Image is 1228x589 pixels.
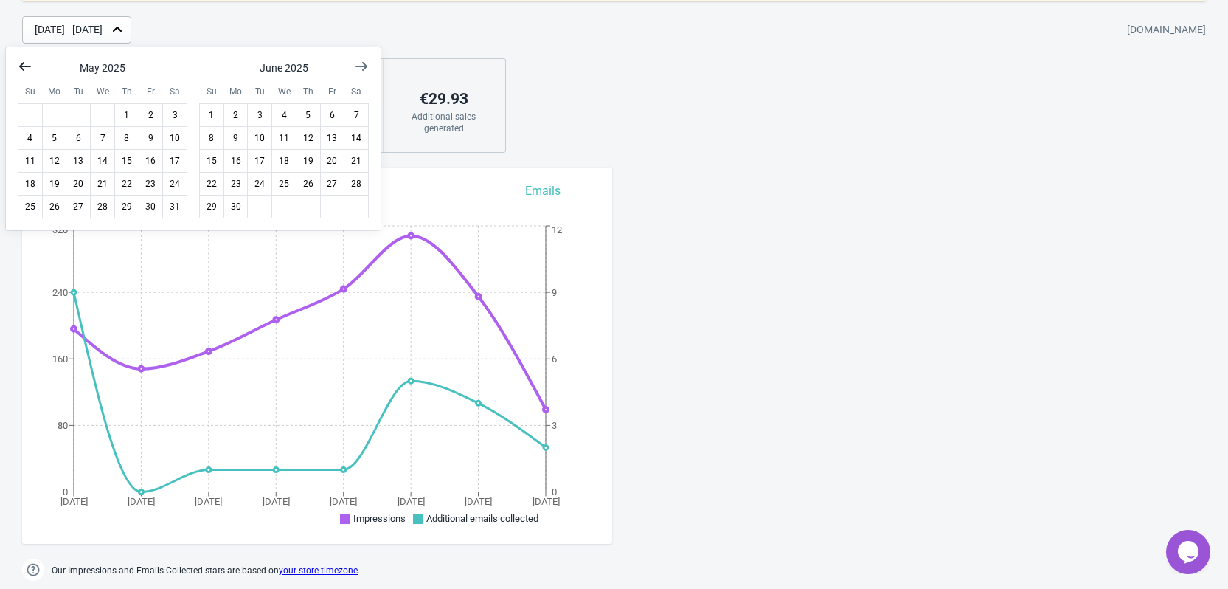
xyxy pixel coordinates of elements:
tspan: 240 [52,287,68,298]
button: June 3 2025 [247,103,272,127]
iframe: chat widget [1166,530,1213,574]
div: Monday [223,79,249,104]
tspan: 0 [63,486,68,497]
button: June 16 2025 [223,149,249,173]
tspan: 12 [552,224,562,235]
div: Wednesday [90,79,115,104]
button: May 5 2025 [42,126,67,150]
button: June 14 2025 [344,126,369,150]
button: May 22 2025 [114,172,139,196]
tspan: [DATE] [263,496,290,507]
div: € 29.93 [398,87,489,111]
button: May 3 2025 [162,103,187,127]
button: May 27 2025 [66,195,91,218]
div: Sunday [18,79,43,104]
button: May 26 2025 [42,195,67,218]
button: June 18 2025 [271,149,296,173]
div: Saturday [162,79,187,104]
tspan: [DATE] [465,496,492,507]
button: Show next month, July 2025 [348,53,375,80]
button: May 29 2025 [114,195,139,218]
button: May 13 2025 [66,149,91,173]
button: May 1 2025 [114,103,139,127]
button: June 6 2025 [320,103,345,127]
button: May 30 2025 [139,195,164,218]
button: May 25 2025 [18,195,43,218]
button: May 4 2025 [18,126,43,150]
button: June 24 2025 [247,172,272,196]
button: May 2 2025 [139,103,164,127]
button: May 12 2025 [42,149,67,173]
tspan: 160 [52,354,68,365]
div: Monday [42,79,67,104]
tspan: 3 [552,420,557,431]
button: June 19 2025 [296,149,321,173]
button: May 7 2025 [90,126,115,150]
button: June 5 2025 [296,103,321,127]
button: June 10 2025 [247,126,272,150]
button: June 8 2025 [199,126,224,150]
button: May 8 2025 [114,126,139,150]
button: May 19 2025 [42,172,67,196]
button: June 23 2025 [223,172,249,196]
div: Wednesday [271,79,296,104]
button: June 20 2025 [320,149,345,173]
tspan: 80 [58,420,68,431]
button: May 18 2025 [18,172,43,196]
button: June 1 2025 [199,103,224,127]
tspan: 6 [552,354,557,365]
button: June 7 2025 [344,103,369,127]
button: May 14 2025 [90,149,115,173]
tspan: 9 [552,287,557,298]
button: June 26 2025 [296,172,321,196]
a: your store timezone [279,565,358,576]
span: Impressions [353,513,406,524]
button: May 23 2025 [139,172,164,196]
tspan: [DATE] [533,496,560,507]
button: May 28 2025 [90,195,115,218]
span: Our Impressions and Emails Collected stats are based on . [52,559,360,583]
tspan: [DATE] [195,496,222,507]
button: May 31 2025 [162,195,187,218]
div: Friday [320,79,345,104]
div: [DATE] - [DATE] [35,22,103,38]
button: June 30 2025 [223,195,249,218]
div: Tuesday [247,79,272,104]
button: June 13 2025 [320,126,345,150]
tspan: [DATE] [60,496,88,507]
div: Thursday [296,79,321,104]
button: June 12 2025 [296,126,321,150]
tspan: 0 [552,486,557,497]
button: June 28 2025 [344,172,369,196]
button: June 2 2025 [223,103,249,127]
button: May 6 2025 [66,126,91,150]
div: Friday [139,79,164,104]
tspan: [DATE] [330,496,357,507]
div: Additional sales generated [398,111,489,134]
button: May 24 2025 [162,172,187,196]
button: May 11 2025 [18,149,43,173]
div: [DOMAIN_NAME] [1127,17,1206,44]
div: Tuesday [66,79,91,104]
button: June 17 2025 [247,149,272,173]
button: June 4 2025 [271,103,296,127]
button: June 11 2025 [271,126,296,150]
button: June 22 2025 [199,172,224,196]
div: Sunday [199,79,224,104]
div: Saturday [344,79,369,104]
img: help.png [22,559,44,581]
button: June 27 2025 [320,172,345,196]
button: May 21 2025 [90,172,115,196]
button: Show previous month, April 2025 [12,53,38,80]
button: June 9 2025 [223,126,249,150]
button: May 10 2025 [162,126,187,150]
button: June 29 2025 [199,195,224,218]
button: May 9 2025 [139,126,164,150]
button: May 16 2025 [139,149,164,173]
button: May 17 2025 [162,149,187,173]
tspan: [DATE] [398,496,425,507]
button: May 15 2025 [114,149,139,173]
button: June 15 2025 [199,149,224,173]
div: Thursday [114,79,139,104]
button: May 20 2025 [66,172,91,196]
